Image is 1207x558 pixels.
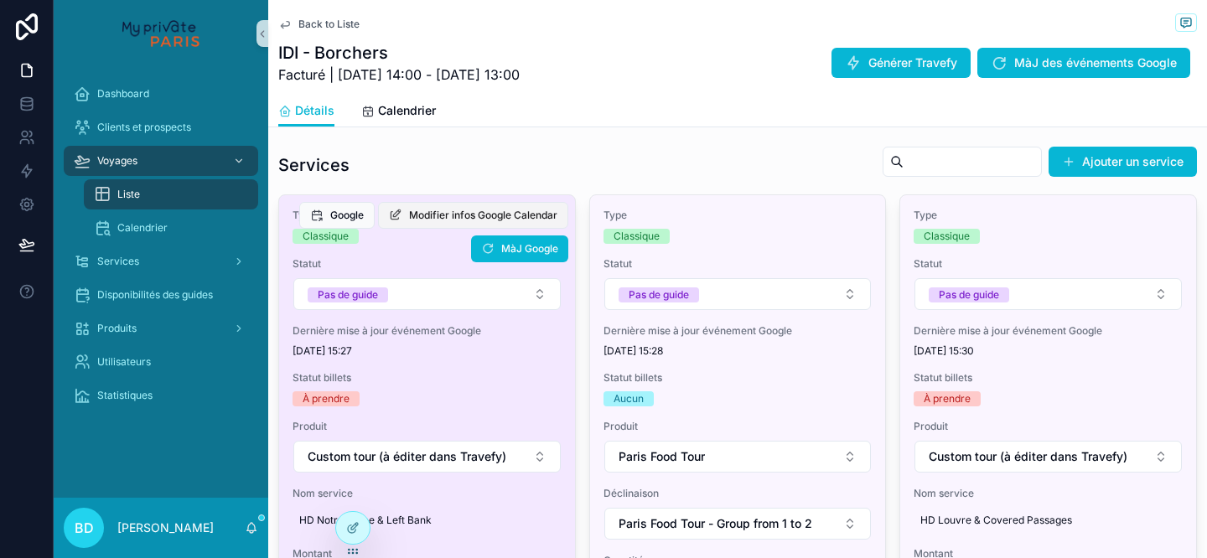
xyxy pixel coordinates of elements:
[914,278,1182,310] button: Select Button
[378,102,436,119] span: Calendrier
[293,371,562,385] span: Statut billets
[914,209,1183,222] span: Type
[318,287,378,302] div: Pas de guide
[361,96,436,129] a: Calendrier
[914,344,1183,358] span: [DATE] 15:30
[603,487,873,500] span: Déclinaison
[308,448,506,465] span: Custom tour (à éditer dans Travefy)
[298,18,360,31] span: Back to Liste
[471,235,568,262] button: MàJ Google
[278,18,360,31] a: Back to Liste
[603,324,873,338] span: Dernière mise à jour événement Google
[603,420,873,433] span: Produit
[939,287,999,302] div: Pas de guide
[278,96,334,127] a: Détails
[501,242,558,256] span: MàJ Google
[603,371,873,385] span: Statut billets
[378,202,568,229] button: Modifier infos Google Calendar
[84,213,258,243] a: Calendrier
[603,209,873,222] span: Type
[64,146,258,176] a: Voyages
[914,487,1183,500] span: Nom service
[278,65,520,85] span: Facturé | [DATE] 14:00 - [DATE] 13:00
[117,519,214,536] p: [PERSON_NAME]
[293,441,561,473] button: Select Button
[97,255,139,268] span: Services
[629,287,689,302] div: Pas de guide
[117,188,140,201] span: Liste
[97,355,151,369] span: Utilisateurs
[914,441,1182,473] button: Select Button
[97,87,149,101] span: Dashboard
[303,391,350,406] div: À prendre
[117,221,168,235] span: Calendrier
[293,420,562,433] span: Produit
[64,112,258,142] a: Clients et prospects
[97,288,213,302] span: Disponibilités des guides
[977,48,1190,78] button: MàJ des événements Google
[914,324,1183,338] span: Dernière mise à jour événement Google
[604,508,872,540] button: Select Button
[604,278,872,310] button: Select Button
[97,389,153,402] span: Statistiques
[278,153,350,177] h1: Services
[914,371,1183,385] span: Statut billets
[293,324,562,338] span: Dernière mise à jour événement Google
[924,391,971,406] div: À prendre
[299,202,375,229] button: Google
[831,48,971,78] button: Générer Travefy
[299,514,555,527] span: HD Notre Dame & Left Bank
[293,278,561,310] button: Select Button
[293,344,562,358] span: [DATE] 15:27
[295,102,334,119] span: Détails
[604,441,872,473] button: Select Button
[914,420,1183,433] span: Produit
[64,313,258,344] a: Produits
[293,257,562,271] span: Statut
[924,229,970,244] div: Classique
[54,67,268,432] div: scrollable content
[409,209,557,222] span: Modifier infos Google Calendar
[1049,147,1197,177] button: Ajouter un service
[278,41,520,65] h1: IDI - Borchers
[122,20,199,47] img: App logo
[914,257,1183,271] span: Statut
[64,380,258,411] a: Statistiques
[293,487,562,500] span: Nom service
[920,514,1176,527] span: HD Louvre & Covered Passages
[614,391,644,406] div: Aucun
[1014,54,1177,71] span: MàJ des événements Google
[868,54,957,71] span: Générer Travefy
[64,347,258,377] a: Utilisateurs
[330,209,364,222] span: Google
[75,518,94,538] span: BD
[929,448,1127,465] span: Custom tour (à éditer dans Travefy)
[84,179,258,209] a: Liste
[614,229,660,244] div: Classique
[64,79,258,109] a: Dashboard
[64,246,258,276] a: Services
[97,154,137,168] span: Voyages
[603,344,873,358] span: [DATE] 15:28
[603,257,873,271] span: Statut
[64,280,258,310] a: Disponibilités des guides
[97,121,191,134] span: Clients et prospects
[97,322,137,335] span: Produits
[619,448,705,465] span: Paris Food Tour
[619,515,812,532] span: Paris Food Tour - Group from 1 to 2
